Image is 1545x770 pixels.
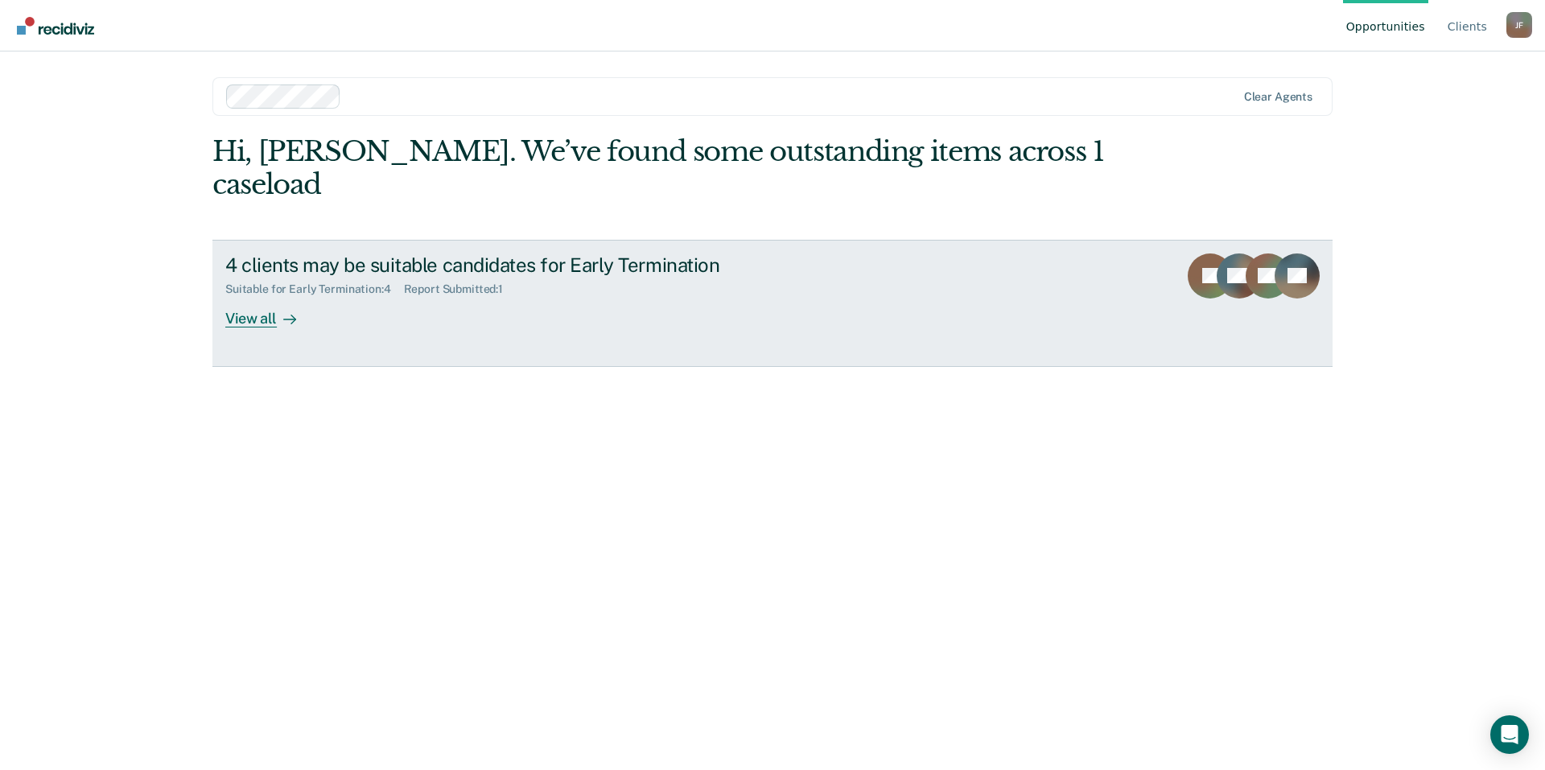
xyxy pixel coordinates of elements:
[1490,715,1529,754] div: Open Intercom Messenger
[1506,12,1532,38] button: Profile dropdown button
[225,282,404,296] div: Suitable for Early Termination : 4
[1244,90,1312,104] div: Clear agents
[404,282,517,296] div: Report Submitted : 1
[1506,12,1532,38] div: J F
[225,296,315,327] div: View all
[212,135,1109,201] div: Hi, [PERSON_NAME]. We’ve found some outstanding items across 1 caseload
[17,17,94,35] img: Recidiviz
[212,240,1333,367] a: 4 clients may be suitable candidates for Early TerminationSuitable for Early Termination:4Report ...
[225,253,790,277] div: 4 clients may be suitable candidates for Early Termination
